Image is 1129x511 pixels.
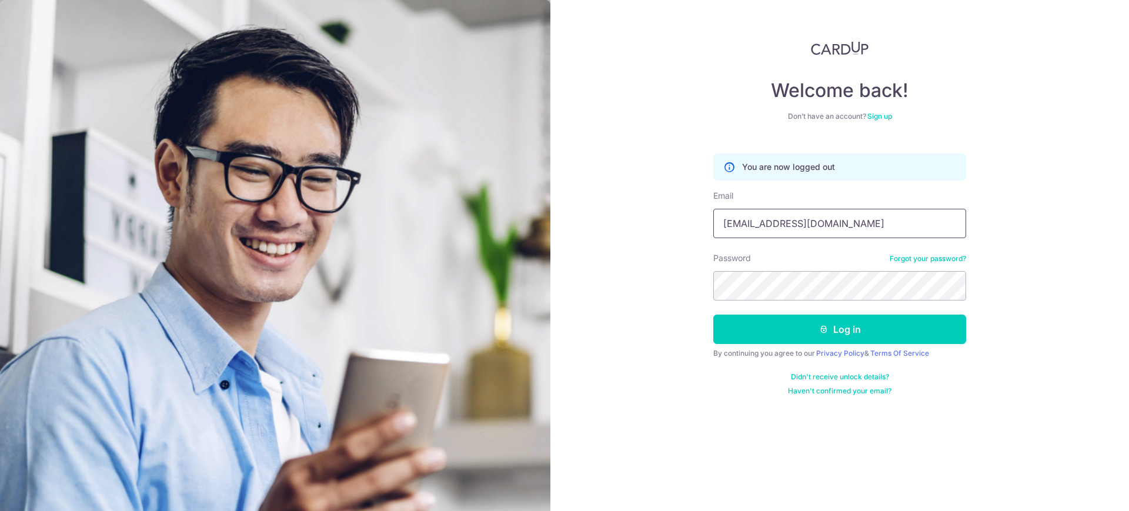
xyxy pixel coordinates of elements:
img: CardUp Logo [811,41,869,55]
a: Privacy Policy [816,349,864,358]
a: Didn't receive unlock details? [791,372,889,382]
div: Don’t have an account? [713,112,966,121]
div: By continuing you agree to our & [713,349,966,358]
a: Haven't confirmed your email? [788,386,891,396]
a: Forgot your password? [890,254,966,263]
button: Log in [713,315,966,344]
p: You are now logged out [742,161,835,173]
label: Email [713,190,733,202]
a: Terms Of Service [870,349,929,358]
input: Enter your Email [713,209,966,238]
label: Password [713,252,751,264]
h4: Welcome back! [713,79,966,102]
a: Sign up [867,112,892,121]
